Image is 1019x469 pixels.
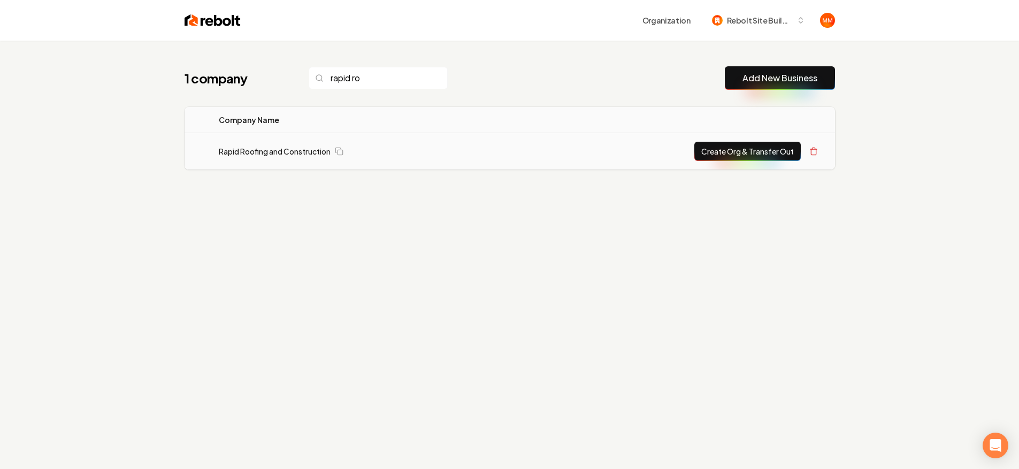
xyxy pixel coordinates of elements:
[694,142,801,161] button: Create Org & Transfer Out
[725,66,835,90] button: Add New Business
[742,72,817,84] a: Add New Business
[185,13,241,28] img: Rebolt Logo
[983,433,1008,458] div: Open Intercom Messenger
[712,15,723,26] img: Rebolt Site Builder
[727,15,792,26] span: Rebolt Site Builder
[219,146,331,157] a: Rapid Roofing and Construction
[820,13,835,28] img: Matthew Meyer
[309,67,448,89] input: Search...
[820,13,835,28] button: Open user button
[185,70,287,87] h1: 1 company
[210,107,515,133] th: Company Name
[636,11,697,30] button: Organization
